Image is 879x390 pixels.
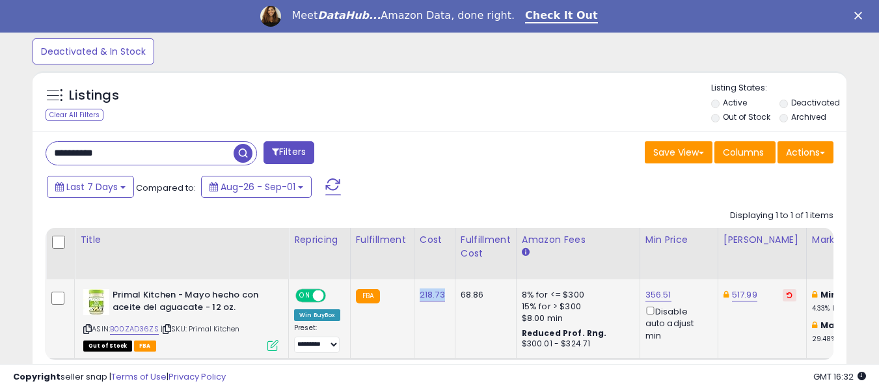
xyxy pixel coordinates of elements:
[723,97,747,108] label: Active
[356,233,409,247] div: Fulfillment
[461,289,506,301] div: 68.86
[66,180,118,193] span: Last 7 Days
[136,182,196,194] span: Compared to:
[69,87,119,105] h5: Listings
[522,313,630,324] div: $8.00 min
[83,289,109,315] img: 41lgj-zibxL._SL40_.jpg
[820,288,840,301] b: Min:
[260,6,281,27] img: Profile image for Georgie
[324,290,345,301] span: OFF
[294,233,345,247] div: Repricing
[723,111,770,122] label: Out of Stock
[791,97,840,108] label: Deactivated
[732,288,757,301] a: 517.99
[723,233,801,247] div: [PERSON_NAME]
[791,111,826,122] label: Archived
[645,288,671,301] a: 356.51
[522,339,630,350] div: $300.01 - $324.71
[522,301,630,313] div: 15% for > $300
[134,341,156,352] span: FBA
[201,176,312,198] button: Aug-26 - Sep-01
[723,146,764,159] span: Columns
[420,288,445,301] a: 218.73
[711,82,846,94] p: Listing States:
[522,327,607,339] b: Reduced Prof. Rng.
[47,176,134,198] button: Last 7 Days
[294,324,340,353] div: Preset:
[522,233,634,247] div: Amazon Fees
[46,109,103,121] div: Clear All Filters
[714,141,776,163] button: Columns
[110,324,159,335] a: B00ZAD36ZS
[854,12,867,20] div: Close
[264,141,314,164] button: Filters
[522,289,630,301] div: 8% for <= $300
[645,233,712,247] div: Min Price
[645,304,708,342] div: Disable auto adjust min
[33,38,154,64] button: Deactivated & In Stock
[813,370,866,383] span: 2025-09-9 16:32 GMT
[169,370,226,383] a: Privacy Policy
[13,370,61,383] strong: Copyright
[820,319,843,331] b: Max:
[111,370,167,383] a: Terms of Use
[420,233,450,247] div: Cost
[730,210,833,222] div: Displaying 1 to 1 of 1 items
[221,180,295,193] span: Aug-26 - Sep-01
[522,247,530,258] small: Amazon Fees.
[13,371,226,383] div: seller snap | |
[294,309,340,321] div: Win BuyBox
[297,290,313,301] span: ON
[83,289,278,350] div: ASIN:
[356,289,380,303] small: FBA
[461,233,511,260] div: Fulfillment Cost
[291,9,515,22] div: Meet Amazon Data, done right.
[83,341,132,352] span: All listings that are currently out of stock and unavailable for purchase on Amazon
[318,9,381,21] i: DataHub...
[113,289,271,316] b: Primal Kitchen - Mayo hecho con aceite del aguacate - 12 oz.
[525,9,598,23] a: Check It Out
[80,233,283,247] div: Title
[161,324,240,334] span: | SKU: Primal Kitchen
[645,141,712,163] button: Save View
[778,141,833,163] button: Actions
